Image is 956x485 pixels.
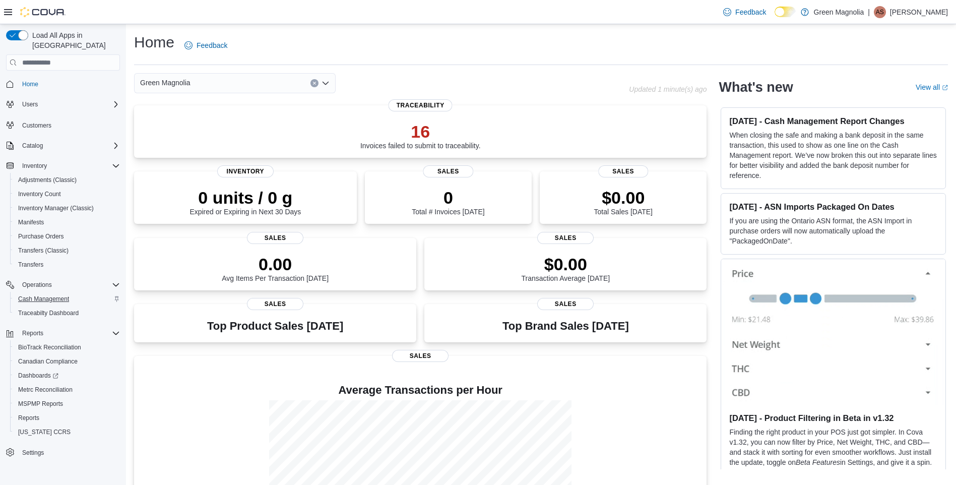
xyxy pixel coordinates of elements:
p: Finding the right product in your POS just got simpler. In Cova v1.32, you can now filter by Pric... [729,427,937,477]
span: Sales [247,298,303,310]
button: Inventory [2,159,124,173]
span: Reports [14,412,120,424]
div: Avg Items Per Transaction [DATE] [222,254,329,282]
span: Purchase Orders [14,230,120,242]
button: Reports [18,327,47,339]
a: Purchase Orders [14,230,68,242]
span: Adjustments (Classic) [18,176,77,184]
a: Home [18,78,42,90]
a: Dashboards [10,369,124,383]
a: View allExternal link [916,83,948,91]
span: Transfers (Classic) [18,247,69,255]
span: Inventory Count [14,188,120,200]
button: Cash Management [10,292,124,306]
span: BioTrack Reconciliation [18,343,81,351]
span: Transfers (Classic) [14,245,120,257]
button: Canadian Compliance [10,354,124,369]
button: Users [18,98,42,110]
span: Load All Apps in [GEOGRAPHIC_DATA] [28,30,120,50]
img: Cova [20,7,66,17]
span: Operations [18,279,120,291]
a: Traceabilty Dashboard [14,307,83,319]
span: Sales [247,232,303,244]
button: Transfers [10,258,124,272]
button: Adjustments (Classic) [10,173,124,187]
p: 0.00 [222,254,329,274]
p: $0.00 [594,188,653,208]
span: Canadian Compliance [14,355,120,368]
div: Transaction Average [DATE] [522,254,610,282]
p: $0.00 [522,254,610,274]
h1: Home [134,32,174,52]
span: Metrc Reconciliation [18,386,73,394]
span: Manifests [18,218,44,226]
button: Users [2,97,124,111]
p: If you are using the Ontario ASN format, the ASN Import in purchase orders will now automatically... [729,216,937,246]
button: Reports [2,326,124,340]
span: MSPMP Reports [18,400,63,408]
span: Catalog [18,140,120,152]
a: Customers [18,119,55,132]
a: Feedback [180,35,231,55]
span: Transfers [14,259,120,271]
input: Dark Mode [775,7,796,17]
span: Home [22,80,38,88]
em: Beta Features [796,458,840,466]
span: Adjustments (Classic) [14,174,120,186]
span: Inventory [22,162,47,170]
p: When closing the safe and making a bank deposit in the same transaction, this used to show as one... [729,130,937,180]
span: Catalog [22,142,43,150]
a: MSPMP Reports [14,398,67,410]
span: Manifests [14,216,120,228]
span: Washington CCRS [14,426,120,438]
a: Transfers (Classic) [14,245,73,257]
span: Inventory [217,165,274,177]
button: Operations [2,278,124,292]
span: Customers [22,122,51,130]
button: Open list of options [322,79,330,87]
p: Updated 1 minute(s) ago [629,85,707,93]
button: MSPMP Reports [10,397,124,411]
span: Sales [537,232,594,244]
span: Cash Management [18,295,69,303]
span: Transfers [18,261,43,269]
span: Dashboards [14,370,120,382]
button: BioTrack Reconciliation [10,340,124,354]
span: Cash Management [14,293,120,305]
span: Traceabilty Dashboard [14,307,120,319]
button: Inventory Manager (Classic) [10,201,124,215]
button: Traceabilty Dashboard [10,306,124,320]
div: Expired or Expiring in Next 30 Days [189,188,301,216]
span: Customers [18,118,120,131]
a: Dashboards [14,370,62,382]
p: [PERSON_NAME] [890,6,948,18]
span: Canadian Compliance [18,357,78,366]
span: Users [22,100,38,108]
button: Transfers (Classic) [10,244,124,258]
button: Home [2,77,124,91]
span: Reports [22,329,43,337]
h3: [DATE] - ASN Imports Packaged On Dates [729,202,937,212]
button: Settings [2,445,124,460]
a: Settings [18,447,48,459]
p: Green Magnolia [814,6,864,18]
span: Users [18,98,120,110]
span: AS [876,6,884,18]
button: Purchase Orders [10,229,124,244]
h2: What's new [719,79,793,95]
span: Inventory Manager (Classic) [14,202,120,214]
span: Sales [537,298,594,310]
span: Sales [598,165,648,177]
a: Inventory Count [14,188,65,200]
h3: [DATE] - Cash Management Report Changes [729,116,937,126]
span: Traceabilty Dashboard [18,309,79,317]
span: Reports [18,327,120,339]
span: Feedback [197,40,227,50]
button: Catalog [2,139,124,153]
span: Reports [18,414,39,422]
span: MSPMP Reports [14,398,120,410]
a: Transfers [14,259,47,271]
button: Operations [18,279,56,291]
span: Settings [22,449,44,457]
p: 16 [360,122,481,142]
